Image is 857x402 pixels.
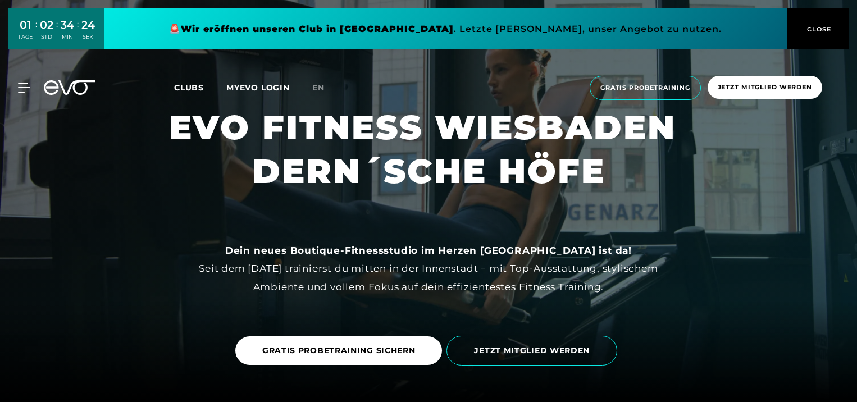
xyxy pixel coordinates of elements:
div: : [56,18,58,48]
a: Clubs [174,82,226,93]
div: SEK [81,33,95,41]
a: en [312,81,338,94]
div: 34 [61,17,74,33]
span: en [312,83,325,93]
span: Gratis Probetraining [600,83,690,93]
a: MYEVO LOGIN [226,83,290,93]
span: Jetzt Mitglied werden [718,83,812,92]
span: GRATIS PROBETRAINING SICHERN [262,345,416,357]
a: Jetzt Mitglied werden [704,76,826,100]
div: : [35,18,37,48]
div: 02 [40,17,53,33]
div: MIN [61,33,74,41]
div: 01 [18,17,33,33]
span: CLOSE [804,24,832,34]
a: Gratis Probetraining [586,76,704,100]
a: JETZT MITGLIED WERDEN [446,327,622,374]
div: : [77,18,79,48]
div: 24 [81,17,95,33]
a: GRATIS PROBETRAINING SICHERN [235,336,443,365]
span: JETZT MITGLIED WERDEN [474,345,590,357]
div: STD [40,33,53,41]
span: Clubs [174,83,204,93]
div: TAGE [18,33,33,41]
button: CLOSE [787,8,849,49]
h1: EVO FITNESS WIESBADEN DERN´SCHE HÖFE [169,106,688,193]
strong: Dein neues Boutique-Fitnessstudio im Herzen [GEOGRAPHIC_DATA] ist da! [225,245,632,256]
div: Seit dem [DATE] trainierst du mitten in der Innenstadt – mit Top-Ausstattung, stylischem Ambiente... [176,241,681,296]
